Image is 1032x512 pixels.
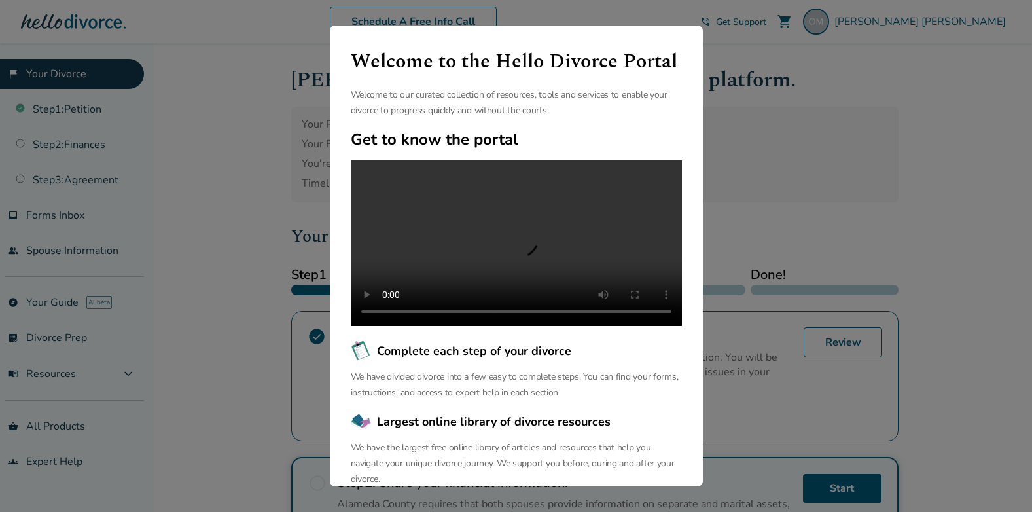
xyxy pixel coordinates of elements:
img: Largest online library of divorce resources [351,411,372,432]
p: We have the largest free online library of articles and resources that help you navigate your uni... [351,440,682,487]
span: Largest online library of divorce resources [377,413,611,430]
p: We have divided divorce into a few easy to complete steps. You can find your forms, instructions,... [351,369,682,401]
img: Complete each step of your divorce [351,340,372,361]
h2: Get to know the portal [351,129,682,150]
span: Complete each step of your divorce [377,342,571,359]
iframe: Chat Widget [967,449,1032,512]
p: Welcome to our curated collection of resources, tools and services to enable your divorce to prog... [351,87,682,119]
h1: Welcome to the Hello Divorce Portal [351,46,682,77]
